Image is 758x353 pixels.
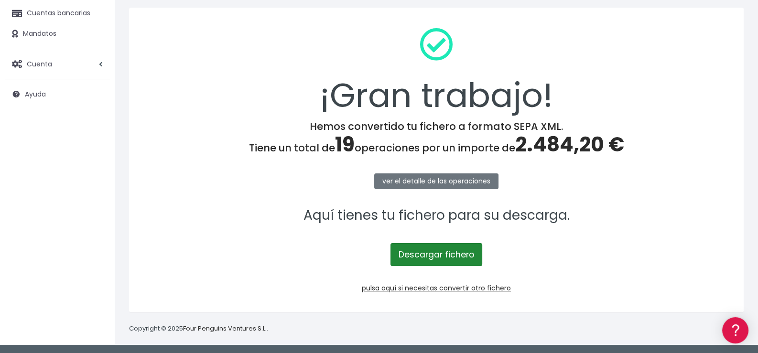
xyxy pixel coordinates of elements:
a: Problemas habituales [10,136,182,150]
div: Convertir ficheros [10,106,182,115]
a: Información general [10,81,182,96]
a: Videotutoriales [10,150,182,165]
a: Descargar fichero [390,243,482,266]
span: 19 [335,130,355,159]
a: General [10,205,182,220]
div: Facturación [10,190,182,199]
a: Perfiles de empresas [10,165,182,180]
p: Copyright © 2025 . [129,324,268,334]
a: POWERED BY ENCHANT [131,275,184,284]
h4: Hemos convertido tu fichero a formato SEPA XML. Tiene un total de operaciones por un importe de [141,120,731,157]
a: ver el detalle de las operaciones [374,173,498,189]
span: 2.484,20 € [515,130,624,159]
a: Four Penguins Ventures S.L. [183,324,267,333]
div: Programadores [10,229,182,238]
a: Formatos [10,121,182,136]
a: Mandatos [5,24,110,44]
div: Información general [10,66,182,75]
p: Aquí tienes tu fichero para su descarga. [141,205,731,226]
a: Cuentas bancarias [5,3,110,23]
a: Cuenta [5,54,110,74]
span: Cuenta [27,59,52,68]
span: Ayuda [25,89,46,99]
a: Ayuda [5,84,110,104]
a: API [10,244,182,259]
div: ¡Gran trabajo! [141,20,731,120]
a: pulsa aquí si necesitas convertir otro fichero [362,283,511,293]
button: Contáctanos [10,256,182,272]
